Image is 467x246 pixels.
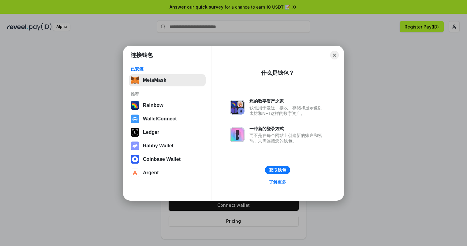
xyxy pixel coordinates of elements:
div: 推荐 [131,91,204,97]
img: svg+xml,%3Csvg%20xmlns%3D%22http%3A%2F%2Fwww.w3.org%2F2000%2Fsvg%22%20fill%3D%22none%22%20viewBox... [131,142,139,150]
div: Ledger [143,130,159,135]
img: svg+xml,%3Csvg%20width%3D%2228%22%20height%3D%2228%22%20viewBox%3D%220%200%2028%2028%22%20fill%3D... [131,115,139,123]
img: svg+xml,%3Csvg%20fill%3D%22none%22%20height%3D%2233%22%20viewBox%3D%220%200%2035%2033%22%20width%... [131,76,139,85]
div: Coinbase Wallet [143,157,181,162]
div: 一种新的登录方式 [249,126,325,131]
a: 了解更多 [265,178,290,186]
img: svg+xml,%3Csvg%20width%3D%22120%22%20height%3D%22120%22%20viewBox%3D%220%200%20120%20120%22%20fil... [131,101,139,110]
button: Ledger [129,126,206,138]
div: 已安装 [131,66,204,72]
button: Argent [129,167,206,179]
div: 了解更多 [269,179,286,185]
div: WalletConnect [143,116,177,122]
div: 什么是钱包？ [261,69,294,77]
div: Rainbow [143,103,163,108]
button: Rainbow [129,99,206,112]
button: MetaMask [129,74,206,86]
button: Coinbase Wallet [129,153,206,165]
button: Rabby Wallet [129,140,206,152]
img: svg+xml,%3Csvg%20xmlns%3D%22http%3A%2F%2Fwww.w3.org%2F2000%2Fsvg%22%20fill%3D%22none%22%20viewBox... [230,127,245,142]
div: Argent [143,170,159,176]
div: 而不是在每个网站上创建新的账户和密码，只需连接您的钱包。 [249,133,325,144]
img: svg+xml,%3Csvg%20width%3D%2228%22%20height%3D%2228%22%20viewBox%3D%220%200%2028%2028%22%20fill%3D... [131,168,139,177]
div: 您的数字资产之家 [249,98,325,104]
div: MetaMask [143,78,166,83]
div: 获取钱包 [269,167,286,173]
h1: 连接钱包 [131,51,153,59]
div: 钱包用于发送、接收、存储和显示像以太坊和NFT这样的数字资产。 [249,105,325,116]
button: Close [330,51,339,59]
img: svg+xml,%3Csvg%20xmlns%3D%22http%3A%2F%2Fwww.w3.org%2F2000%2Fsvg%22%20width%3D%2228%22%20height%3... [131,128,139,137]
div: Rabby Wallet [143,143,174,149]
button: WalletConnect [129,113,206,125]
img: svg+xml,%3Csvg%20width%3D%2228%22%20height%3D%2228%22%20viewBox%3D%220%200%2028%2028%22%20fill%3D... [131,155,139,164]
button: 获取钱包 [265,166,290,174]
img: svg+xml,%3Csvg%20xmlns%3D%22http%3A%2F%2Fwww.w3.org%2F2000%2Fsvg%22%20fill%3D%22none%22%20viewBox... [230,100,245,115]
